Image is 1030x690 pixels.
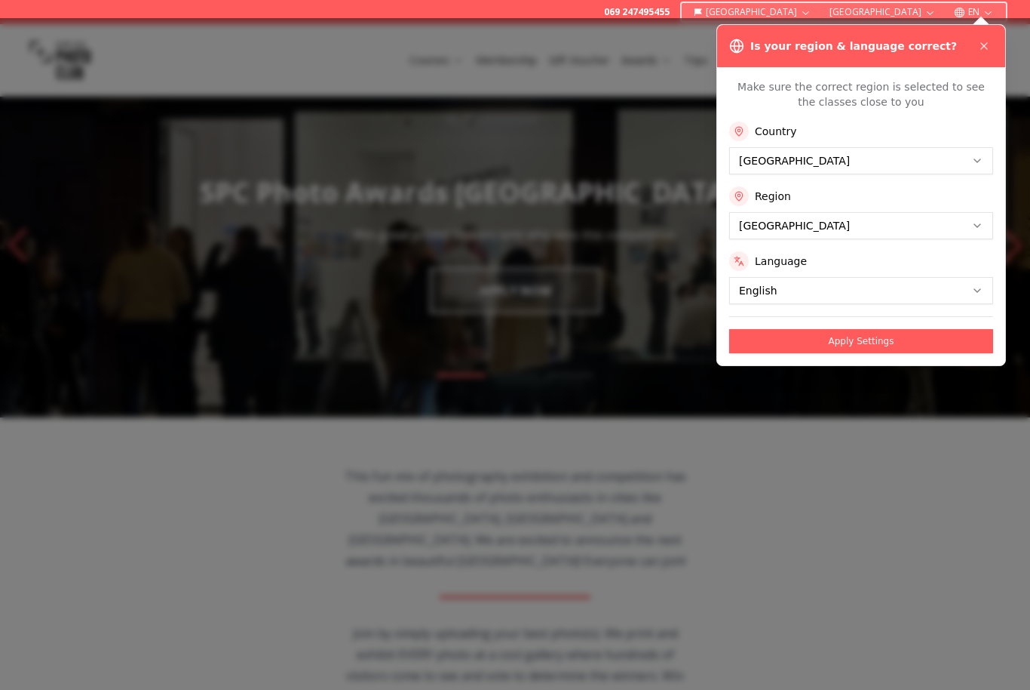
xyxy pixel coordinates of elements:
[823,3,942,21] button: [GEOGRAPHIC_DATA]
[729,329,993,353] button: Apply Settings
[948,3,1000,21] button: EN
[729,79,993,109] p: Make sure the correct region is selected to see the classes close to you
[604,6,670,18] a: 069 247495455
[755,124,797,139] label: Country
[755,254,807,269] label: Language
[755,189,791,204] label: Region
[750,39,957,54] h3: Is your region & language correct?
[688,3,818,21] button: [GEOGRAPHIC_DATA]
